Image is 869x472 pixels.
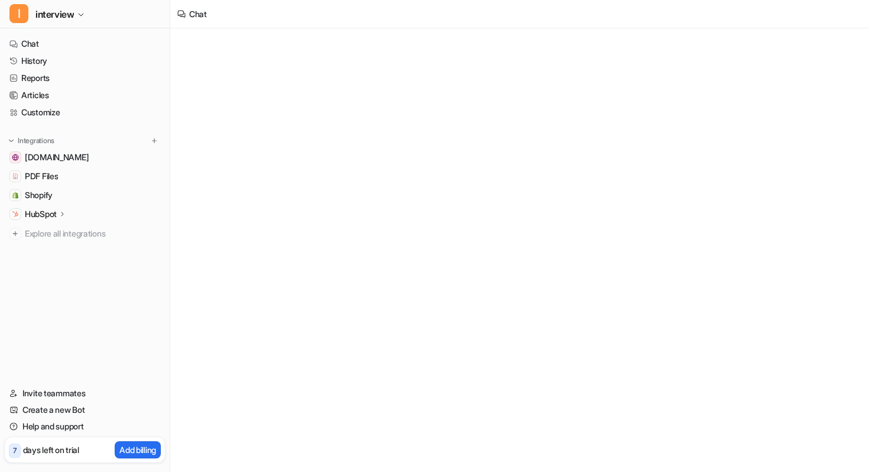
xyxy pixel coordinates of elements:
a: Customize [5,104,165,121]
img: HubSpot [12,211,19,218]
a: en.wikipedia.org[DOMAIN_NAME] [5,149,165,166]
span: Explore all integrations [25,224,160,243]
p: HubSpot [25,208,57,220]
span: Shopify [25,189,53,201]
a: ShopifyShopify [5,187,165,203]
p: 7 [13,445,17,456]
img: menu_add.svg [150,137,158,145]
p: Integrations [18,136,54,146]
a: Create a new Bot [5,402,165,418]
a: PDF FilesPDF Files [5,168,165,185]
a: History [5,53,165,69]
button: Integrations [5,135,58,147]
p: days left on trial [23,444,79,456]
a: Chat [5,35,165,52]
span: interview [35,6,74,22]
a: Help and support [5,418,165,435]
img: Shopify [12,192,19,199]
a: Explore all integrations [5,225,165,242]
button: Add billing [115,441,161,458]
span: PDF Files [25,170,58,182]
img: PDF Files [12,173,19,180]
span: [DOMAIN_NAME] [25,151,89,163]
div: Chat [189,8,207,20]
p: Add billing [119,444,156,456]
a: Invite teammates [5,385,165,402]
a: Reports [5,70,165,86]
a: Articles [5,87,165,104]
span: I [9,4,28,23]
img: explore all integrations [9,228,21,240]
img: en.wikipedia.org [12,154,19,161]
img: expand menu [7,137,15,145]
